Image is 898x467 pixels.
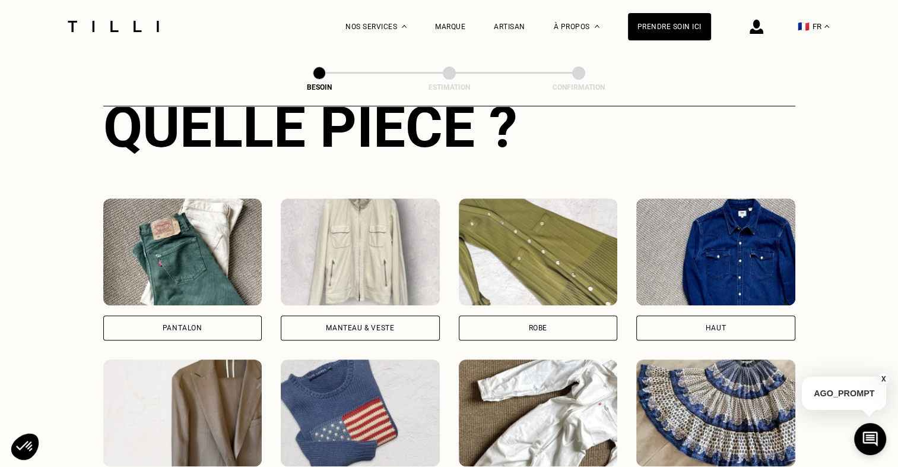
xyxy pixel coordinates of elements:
[595,25,599,28] img: Menu déroulant à propos
[103,359,262,466] img: Tilli retouche votre Tailleur
[260,83,379,91] div: Besoin
[494,23,525,31] a: Artisan
[628,13,711,40] a: Prendre soin ici
[281,198,440,305] img: Tilli retouche votre Manteau & Veste
[163,324,202,332] div: Pantalon
[802,377,886,410] p: AGO_PROMPT
[877,373,889,386] button: X
[529,324,547,332] div: Robe
[64,21,163,32] img: Logo du service de couturière Tilli
[636,198,795,305] img: Tilli retouche votre Haut
[281,359,440,466] img: Tilli retouche votre Pull & gilet
[824,25,829,28] img: menu déroulant
[798,21,810,32] span: 🇫🇷
[103,198,262,305] img: Tilli retouche votre Pantalon
[103,94,795,160] div: Quelle pièce ?
[459,198,618,305] img: Tilli retouche votre Robe
[459,359,618,466] img: Tilli retouche votre Combinaison
[750,20,763,34] img: icône connexion
[326,324,394,332] div: Manteau & Veste
[636,359,795,466] img: Tilli retouche votre Jupe
[402,25,407,28] img: Menu déroulant
[519,83,638,91] div: Confirmation
[706,324,726,332] div: Haut
[435,23,465,31] a: Marque
[390,83,509,91] div: Estimation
